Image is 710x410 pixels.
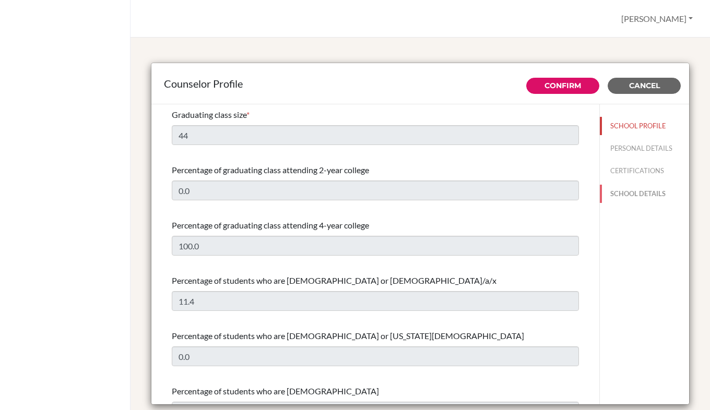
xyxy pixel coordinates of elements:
[600,139,689,158] button: PERSONAL DETAILS
[600,162,689,180] button: CERTIFICATIONS
[172,331,524,341] span: Percentage of students who are [DEMOGRAPHIC_DATA] or [US_STATE][DEMOGRAPHIC_DATA]
[617,9,697,29] button: [PERSON_NAME]
[172,275,496,285] span: Percentage of students who are [DEMOGRAPHIC_DATA] or [DEMOGRAPHIC_DATA]/a/x
[172,220,369,230] span: Percentage of graduating class attending 4-year college
[172,110,246,119] span: Graduating class size
[600,117,689,135] button: SCHOOL PROFILE
[172,386,379,396] span: Percentage of students who are [DEMOGRAPHIC_DATA]
[164,76,677,91] div: Counselor Profile
[600,185,689,203] button: SCHOOL DETAILS
[172,165,369,175] span: Percentage of graduating class attending 2-year college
